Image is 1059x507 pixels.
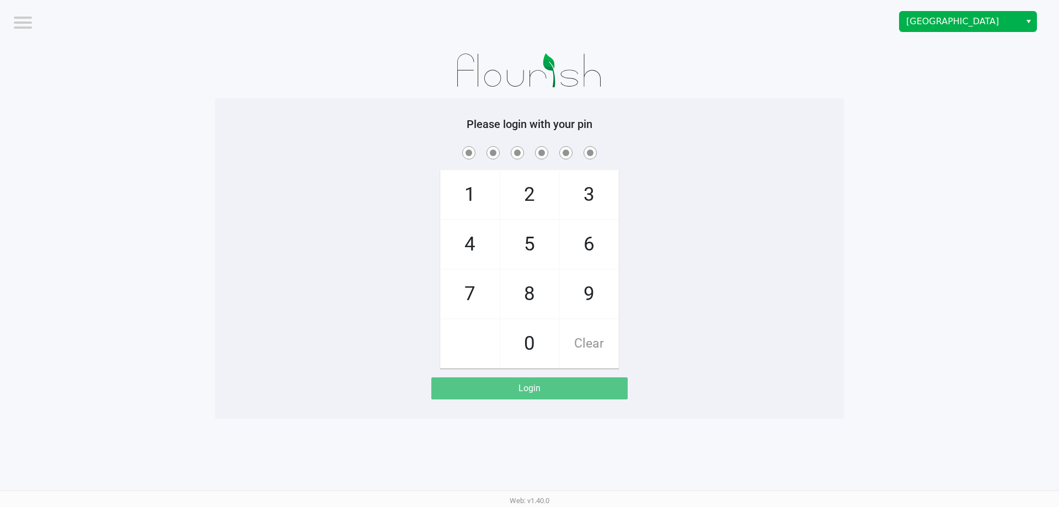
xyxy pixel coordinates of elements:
[500,170,559,219] span: 2
[500,220,559,269] span: 5
[560,170,618,219] span: 3
[1020,12,1036,31] button: Select
[510,497,549,505] span: Web: v1.40.0
[441,170,499,219] span: 1
[906,15,1014,28] span: [GEOGRAPHIC_DATA]
[223,118,836,131] h5: Please login with your pin
[560,270,618,318] span: 9
[560,220,618,269] span: 6
[560,319,618,368] span: Clear
[441,270,499,318] span: 7
[441,220,499,269] span: 4
[500,270,559,318] span: 8
[500,319,559,368] span: 0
